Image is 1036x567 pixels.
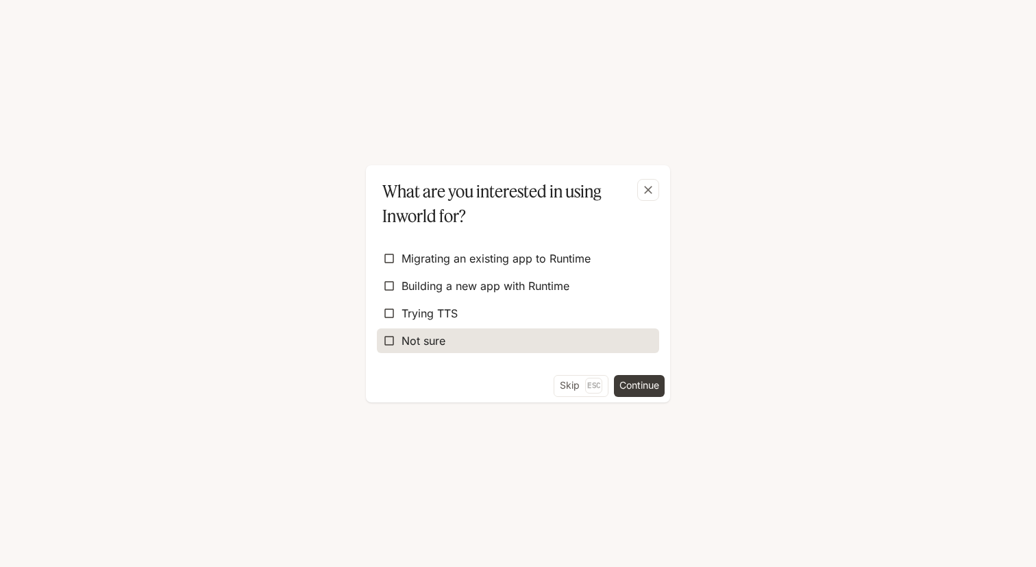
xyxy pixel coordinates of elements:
button: SkipEsc [554,375,608,397]
span: Building a new app with Runtime [402,278,569,294]
span: Trying TTS [402,305,458,322]
button: Continue [614,375,665,397]
span: Migrating an existing app to Runtime [402,250,591,267]
span: Not sure [402,333,445,349]
p: Esc [585,378,602,393]
p: What are you interested in using Inworld for? [382,179,648,228]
